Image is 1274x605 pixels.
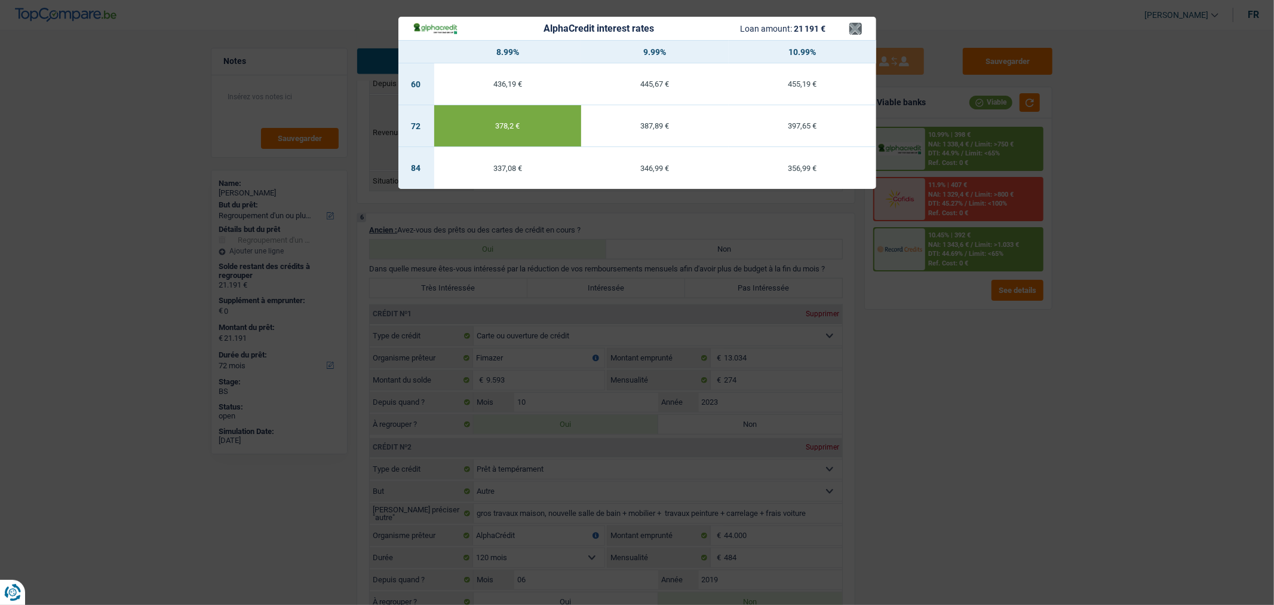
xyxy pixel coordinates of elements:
div: 397,65 € [729,122,876,130]
th: 9.99% [581,41,729,63]
th: 8.99% [434,41,582,63]
td: 84 [398,147,434,189]
img: AlphaCredit [413,22,458,35]
button: × [849,23,862,35]
th: 10.99% [729,41,876,63]
div: 455,19 € [729,80,876,88]
span: Loan amount: [740,24,792,33]
span: 21 191 € [794,24,825,33]
div: 445,67 € [581,80,729,88]
td: 60 [398,63,434,105]
div: 346,99 € [581,164,729,172]
div: 436,19 € [434,80,582,88]
div: 387,89 € [581,122,729,130]
td: 72 [398,105,434,147]
div: 337,08 € [434,164,582,172]
div: AlphaCredit interest rates [544,24,654,33]
div: 378,2 € [434,122,582,130]
div: 356,99 € [729,164,876,172]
